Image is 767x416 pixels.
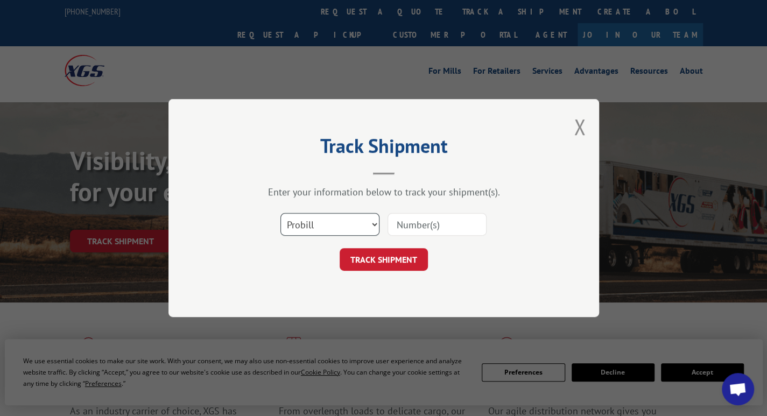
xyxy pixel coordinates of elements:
[722,373,754,405] div: Open chat
[340,248,428,271] button: TRACK SHIPMENT
[222,186,545,198] div: Enter your information below to track your shipment(s).
[574,112,586,141] button: Close modal
[388,213,487,236] input: Number(s)
[222,138,545,159] h2: Track Shipment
